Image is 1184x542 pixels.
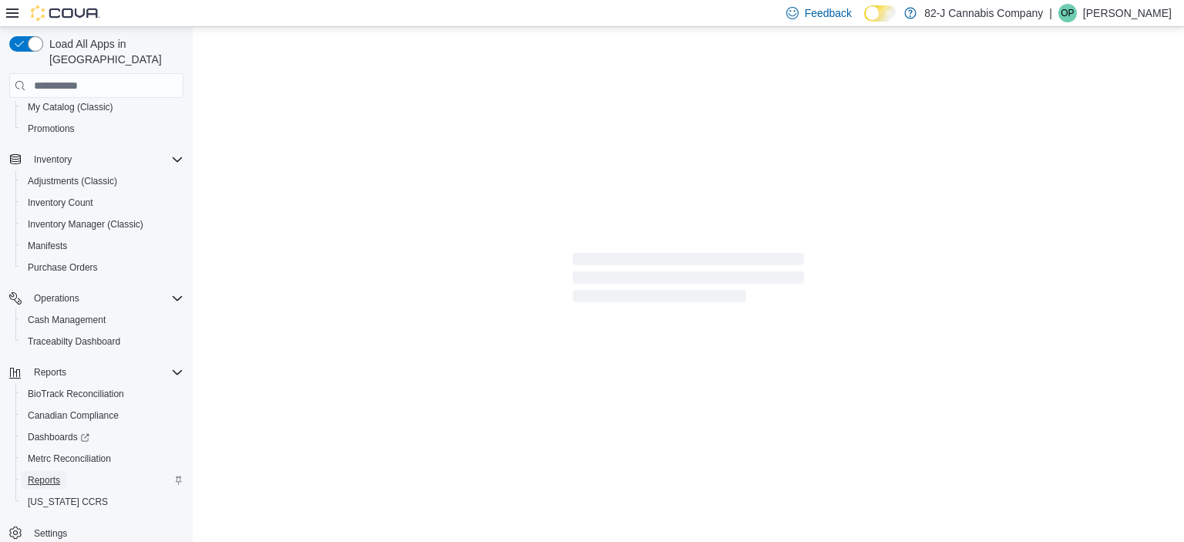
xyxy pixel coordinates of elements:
[28,335,120,348] span: Traceabilty Dashboard
[28,218,143,231] span: Inventory Manager (Classic)
[1049,4,1052,22] p: |
[1058,4,1077,22] div: Omar Price
[28,197,93,209] span: Inventory Count
[28,150,183,169] span: Inventory
[28,261,98,274] span: Purchase Orders
[28,101,113,113] span: My Catalog (Classic)
[22,406,183,425] span: Canadian Compliance
[22,237,183,255] span: Manifests
[22,311,112,329] a: Cash Management
[15,170,190,192] button: Adjustments (Classic)
[22,332,183,351] span: Traceabilty Dashboard
[22,194,99,212] a: Inventory Count
[22,471,183,490] span: Reports
[22,385,130,403] a: BioTrack Reconciliation
[573,256,804,305] span: Loading
[22,98,119,116] a: My Catalog (Classic)
[34,153,72,166] span: Inventory
[22,237,73,255] a: Manifests
[28,363,183,382] span: Reports
[28,123,75,135] span: Promotions
[28,289,183,308] span: Operations
[15,491,190,513] button: [US_STATE] CCRS
[31,5,100,21] img: Cova
[22,172,183,190] span: Adjustments (Classic)
[22,428,183,446] span: Dashboards
[1061,4,1074,22] span: OP
[34,527,67,540] span: Settings
[22,471,66,490] a: Reports
[28,388,124,400] span: BioTrack Reconciliation
[15,118,190,140] button: Promotions
[15,426,190,448] a: Dashboards
[22,406,125,425] a: Canadian Compliance
[22,449,117,468] a: Metrc Reconciliation
[3,288,190,309] button: Operations
[28,496,108,508] span: [US_STATE] CCRS
[864,5,896,22] input: Dark Mode
[28,474,60,486] span: Reports
[15,331,190,352] button: Traceabilty Dashboard
[28,289,86,308] button: Operations
[22,120,183,138] span: Promotions
[22,493,114,511] a: [US_STATE] CCRS
[28,314,106,326] span: Cash Management
[22,215,150,234] a: Inventory Manager (Classic)
[28,240,67,252] span: Manifests
[15,470,190,491] button: Reports
[22,215,183,234] span: Inventory Manager (Classic)
[22,428,96,446] a: Dashboards
[15,257,190,278] button: Purchase Orders
[3,149,190,170] button: Inventory
[15,309,190,331] button: Cash Management
[28,453,111,465] span: Metrc Reconciliation
[22,194,183,212] span: Inventory Count
[15,214,190,235] button: Inventory Manager (Classic)
[22,311,183,329] span: Cash Management
[22,172,123,190] a: Adjustments (Classic)
[22,120,81,138] a: Promotions
[28,431,89,443] span: Dashboards
[34,366,66,379] span: Reports
[28,150,78,169] button: Inventory
[22,258,104,277] a: Purchase Orders
[1083,4,1172,22] p: [PERSON_NAME]
[28,363,72,382] button: Reports
[15,192,190,214] button: Inventory Count
[22,332,126,351] a: Traceabilty Dashboard
[15,448,190,470] button: Metrc Reconciliation
[28,175,117,187] span: Adjustments (Classic)
[15,96,190,118] button: My Catalog (Classic)
[22,98,183,116] span: My Catalog (Classic)
[28,409,119,422] span: Canadian Compliance
[43,36,183,67] span: Load All Apps in [GEOGRAPHIC_DATA]
[924,4,1043,22] p: 82-J Cannabis Company
[805,5,852,21] span: Feedback
[22,385,183,403] span: BioTrack Reconciliation
[34,292,79,305] span: Operations
[15,405,190,426] button: Canadian Compliance
[22,493,183,511] span: Washington CCRS
[3,362,190,383] button: Reports
[22,449,183,468] span: Metrc Reconciliation
[15,235,190,257] button: Manifests
[15,383,190,405] button: BioTrack Reconciliation
[22,258,183,277] span: Purchase Orders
